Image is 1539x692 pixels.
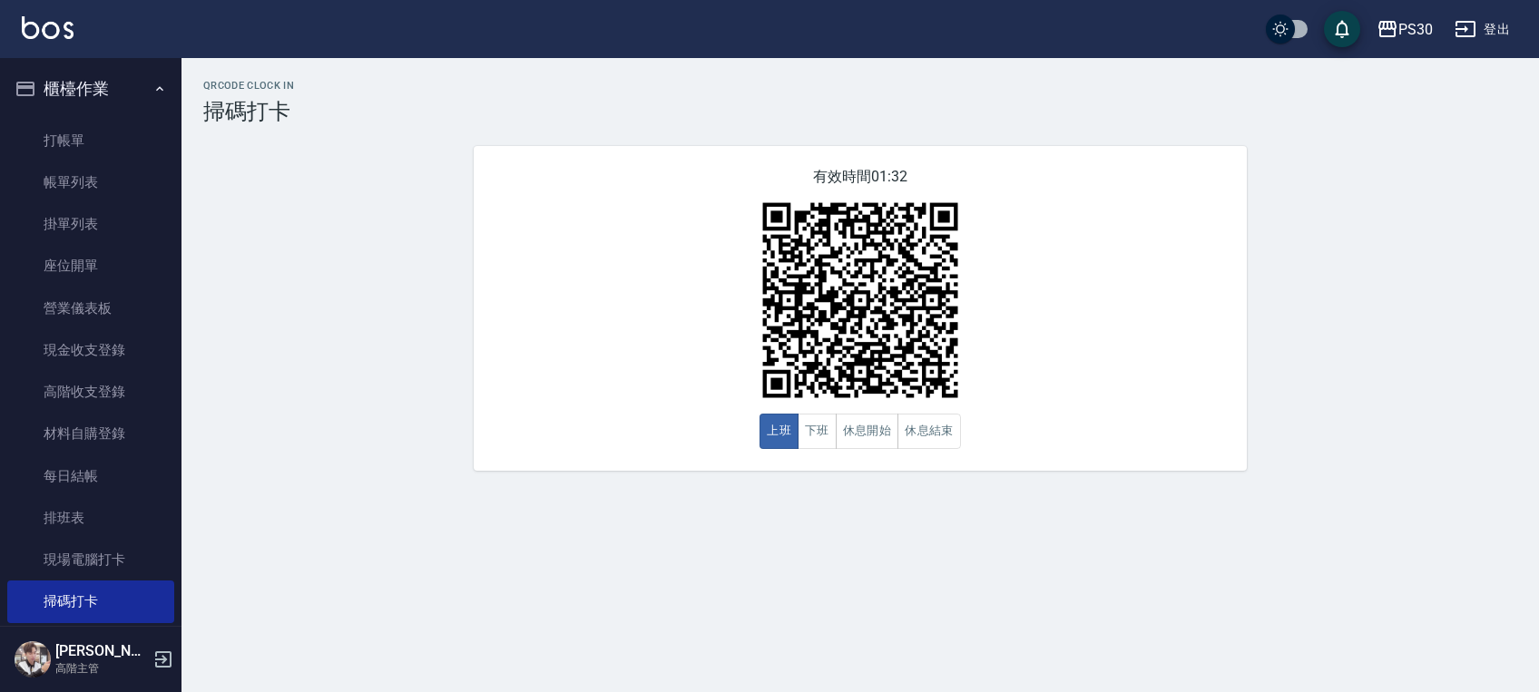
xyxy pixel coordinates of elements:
[1324,11,1360,47] button: save
[7,455,174,497] a: 每日結帳
[897,414,961,449] button: 休息結束
[1369,11,1440,48] button: PS30
[22,16,74,39] img: Logo
[203,80,1517,92] h2: QRcode Clock In
[7,497,174,539] a: 排班表
[55,642,148,660] h5: [PERSON_NAME]
[7,329,174,371] a: 現金收支登錄
[7,413,174,454] a: 材料自購登錄
[203,99,1517,124] h3: 掃碼打卡
[7,539,174,580] a: 現場電腦打卡
[7,371,174,413] a: 高階收支登錄
[15,641,51,677] img: Person
[7,288,174,329] a: 營業儀表板
[836,414,899,449] button: 休息開始
[7,203,174,245] a: 掛單列表
[798,414,837,449] button: 下班
[55,660,148,677] p: 高階主管
[7,580,174,622] a: 掃碼打卡
[1447,13,1517,46] button: 登出
[7,120,174,161] a: 打帳單
[7,65,174,112] button: 櫃檯作業
[474,146,1247,471] div: 有效時間 01:32
[7,245,174,287] a: 座位開單
[1398,18,1433,41] div: PS30
[7,161,174,203] a: 帳單列表
[760,414,799,449] button: 上班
